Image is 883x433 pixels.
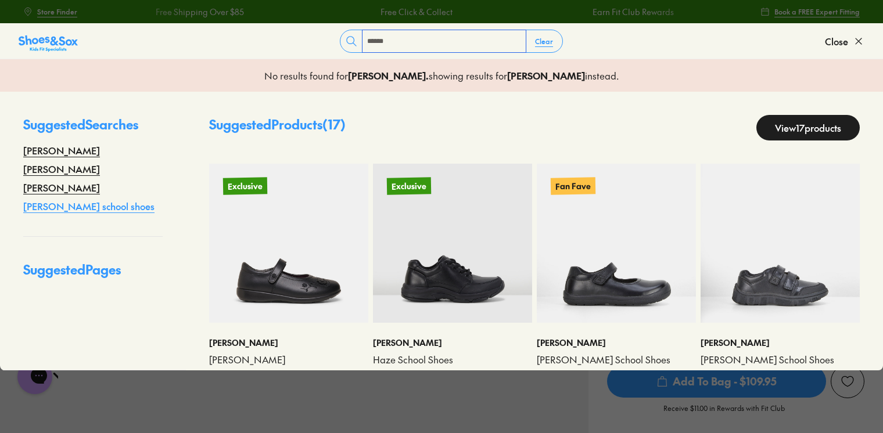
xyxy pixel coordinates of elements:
[20,91,221,117] div: Reply to the campaigns
[20,52,221,86] div: Need help finding the perfect pair for your little one? Let’s chat!
[663,403,785,424] p: Receive $11.00 in Rewards with Fit Club
[380,6,452,18] a: Free Click & Collect
[825,28,864,54] button: Close
[209,115,346,140] p: Suggested Products
[37,6,77,17] span: Store Finder
[9,17,232,128] div: Campaign message
[9,28,232,86] div: Message from Shoes. Need help finding the perfect pair for your little one? Let’s chat!
[701,353,860,366] a: [PERSON_NAME] School Shoes
[23,260,163,288] p: Suggested Pages
[387,177,431,194] p: Exclusive
[209,164,368,323] a: Exclusive
[223,177,267,194] p: Exclusive
[348,69,429,82] b: [PERSON_NAME] .
[592,6,673,18] a: Earn Fit Club Rewards
[209,353,368,366] a: [PERSON_NAME]
[23,199,155,213] a: [PERSON_NAME] school shoes
[23,115,163,143] p: Suggested Searches
[23,1,77,22] a: Store Finder
[756,115,860,140] a: View17products
[507,69,585,82] b: [PERSON_NAME]
[526,31,562,52] button: Clear
[373,164,532,323] a: Exclusive
[23,181,100,194] a: [PERSON_NAME]
[5,4,80,15] span: See previous message
[23,143,100,157] a: [PERSON_NAME]
[23,132,69,143] h3: Shoes
[209,337,368,349] p: [PERSON_NAME]
[537,337,696,349] p: [PERSON_NAME]
[264,68,619,82] p: No results found for showing results for instead.
[23,162,100,176] a: [PERSON_NAME]
[373,353,532,366] a: Haze School Shoes
[44,32,89,44] h3: Shoes
[225,129,241,146] button: Dismiss campaign
[831,365,864,398] button: Add to Wishlist
[19,34,78,53] img: SNS_Logo_Responsive.svg
[551,177,595,194] p: Fan Fave
[12,355,58,398] iframe: Gorgias live chat messenger
[373,337,532,349] p: [PERSON_NAME]
[760,1,860,22] a: Book a FREE Expert Fitting
[607,365,826,398] button: Add To Bag - $109.95
[19,32,78,50] a: Shoes &amp; Sox
[701,337,860,349] p: [PERSON_NAME]
[537,353,696,366] a: [PERSON_NAME] School Shoes
[825,34,848,48] span: Close
[537,164,696,323] a: Fan Fave
[322,116,346,133] span: ( 17 )
[20,28,39,47] img: Shoes logo
[204,30,221,46] button: Dismiss campaign
[774,6,860,17] span: Book a FREE Expert Fitting
[155,6,243,18] a: Free Shipping Over $85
